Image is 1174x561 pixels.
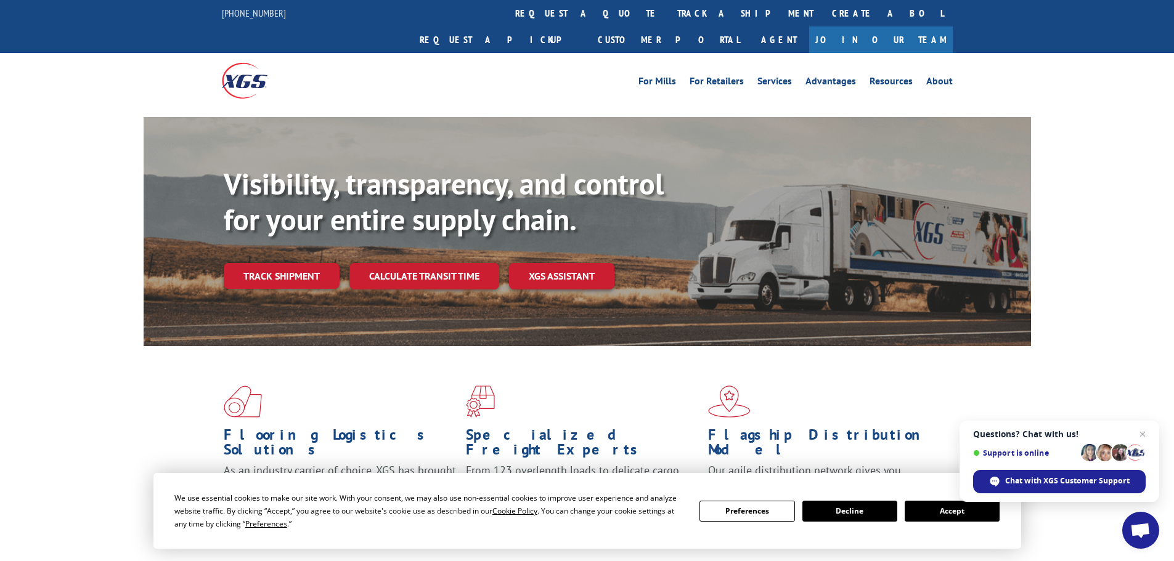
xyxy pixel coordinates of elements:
button: Accept [905,501,1000,522]
a: Join Our Team [809,26,953,53]
button: Preferences [699,501,794,522]
img: xgs-icon-total-supply-chain-intelligence-red [224,385,262,418]
img: xgs-icon-focused-on-flooring-red [466,385,495,418]
a: For Mills [638,76,676,90]
a: [PHONE_NUMBER] [222,7,286,19]
span: As an industry carrier of choice, XGS has brought innovation and dedication to flooring logistics... [224,463,456,507]
span: Cookie Policy [492,506,537,516]
a: Open chat [1122,512,1159,549]
a: Resources [870,76,913,90]
a: XGS ASSISTANT [509,263,614,289]
a: Request a pickup [410,26,589,53]
a: Agent [749,26,809,53]
a: Calculate transit time [349,263,499,289]
span: Our agile distribution network gives you nationwide inventory management on demand. [708,463,935,492]
div: Cookie Consent Prompt [153,473,1021,549]
a: For Retailers [690,76,744,90]
span: Support is online [973,448,1077,458]
h1: Flooring Logistics Solutions [224,427,457,463]
img: xgs-icon-flagship-distribution-model-red [708,385,751,418]
a: Customer Portal [589,26,749,53]
a: Track shipment [224,263,340,289]
div: We use essential cookies to make our site work. With your consent, we may also use non-essential ... [174,491,685,530]
p: From 123 overlength loads to delicate cargo, our experienced staff knows the best way to move you... [466,463,699,518]
h1: Specialized Freight Experts [466,427,699,463]
b: Visibility, transparency, and control for your entire supply chain. [224,164,664,238]
a: Services [757,76,792,90]
span: Chat with XGS Customer Support [973,470,1146,493]
span: Chat with XGS Customer Support [1005,475,1130,486]
a: Advantages [805,76,856,90]
span: Preferences [245,519,287,529]
span: Questions? Chat with us! [973,429,1146,439]
button: Decline [802,501,897,522]
a: About [926,76,953,90]
h1: Flagship Distribution Model [708,427,941,463]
